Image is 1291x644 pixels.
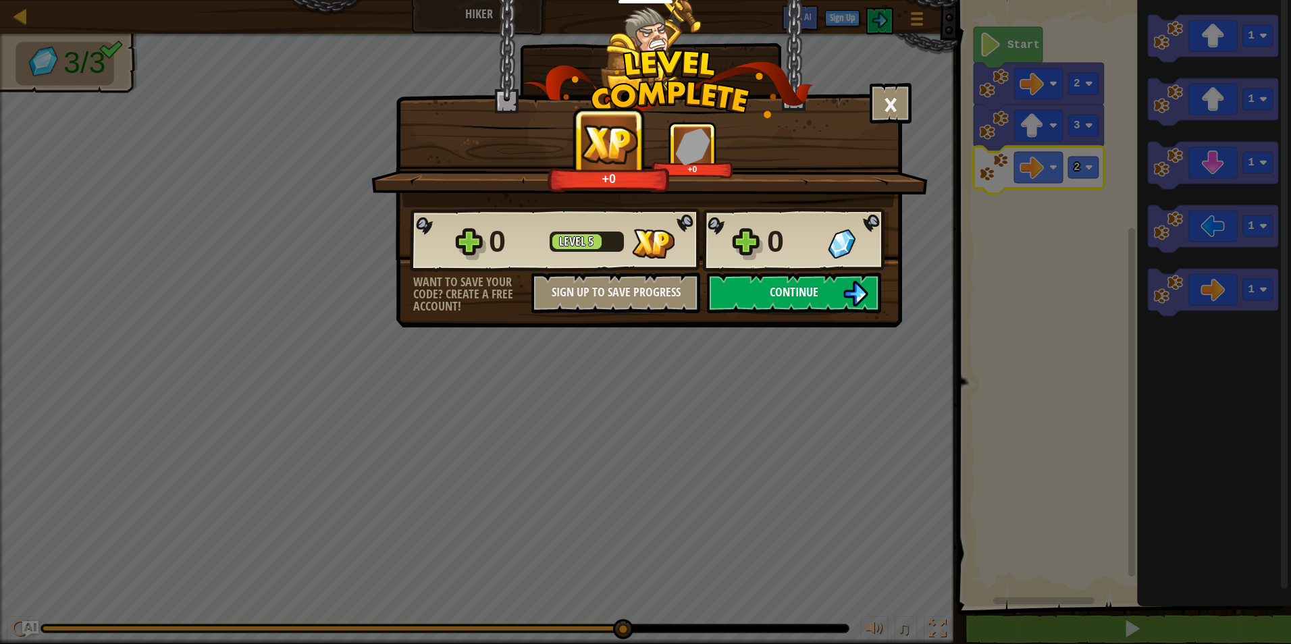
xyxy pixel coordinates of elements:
button: Continue [707,273,881,313]
div: +0 [552,171,666,186]
div: +0 [654,164,731,174]
img: Continue [843,281,868,306]
button: × [870,83,912,124]
div: 0 [489,220,542,263]
div: 0 [767,220,820,263]
span: 5 [588,233,594,250]
span: Level [559,233,588,250]
img: XP Gained [632,229,675,259]
span: Continue [770,284,818,300]
img: Gems Gained [675,128,710,165]
div: Want to save your code? Create a free account! [413,276,531,313]
img: XP Gained [581,124,638,164]
img: Gems Gained [828,229,855,259]
img: level_complete.png [523,50,813,118]
button: Sign Up to Save Progress [531,273,700,313]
